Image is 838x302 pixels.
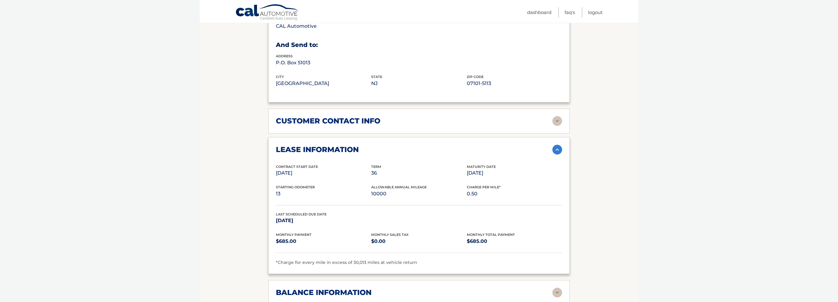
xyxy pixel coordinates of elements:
[467,169,562,177] p: [DATE]
[588,7,603,17] a: Logout
[467,75,484,79] span: zip code
[276,185,315,189] span: Starting Odometer
[527,7,551,17] a: Dashboard
[276,288,371,297] h2: balance information
[552,116,562,126] img: accordion-rest.svg
[235,4,299,22] a: Cal Automotive
[371,75,382,79] span: state
[371,79,467,88] p: NJ
[371,169,467,177] p: 36
[276,116,380,126] h2: customer contact info
[552,145,562,155] img: accordion-active.svg
[552,288,562,297] img: accordion-rest.svg
[276,212,326,216] span: Last Scheduled Due Date
[276,237,371,246] p: $685.00
[371,165,381,169] span: Term
[467,233,515,237] span: Monthly Total Payment
[276,75,284,79] span: city
[276,260,417,265] span: *Charge for every mile in excess of 30,013 miles at vehicle return
[276,165,318,169] span: Contract Start Date
[276,22,371,30] p: CAL Automotive
[276,79,371,88] p: [GEOGRAPHIC_DATA]
[467,79,562,88] p: 07101-5113
[276,54,293,58] span: address
[371,233,409,237] span: Monthly Sales Tax
[371,190,467,198] p: 10000
[276,59,371,67] p: P.O. Box 51013
[276,190,371,198] p: 13
[371,237,467,246] p: $0.00
[276,169,371,177] p: [DATE]
[276,41,562,49] h3: And Send to:
[467,185,501,189] span: Charge Per Mile*
[565,7,575,17] a: FAQ's
[371,185,427,189] span: Allowable Annual Mileage
[276,216,371,225] p: [DATE]
[467,165,496,169] span: Maturity Date
[467,190,562,198] p: 0.50
[276,233,312,237] span: Monthly Payment
[276,145,359,154] h2: lease information
[467,237,562,246] p: $685.00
